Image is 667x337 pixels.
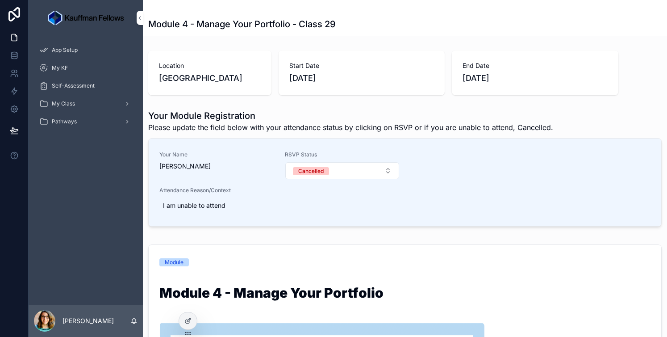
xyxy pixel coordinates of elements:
a: App Setup [34,42,138,58]
span: Self-Assessment [52,82,95,89]
div: Module [165,258,183,266]
span: Please update the field below with your attendance status by clicking on RSVP or if you are unabl... [148,122,553,133]
button: Unselect CANCELLED [293,166,329,175]
div: Cancelled [298,167,324,175]
span: [DATE] [463,72,608,84]
h1: Module 4 - Manage Your Portfolio [159,286,650,303]
span: [GEOGRAPHIC_DATA] [159,72,261,84]
span: I am unable to attend [163,201,521,210]
span: Location [159,61,261,70]
span: Your Name [159,151,274,158]
span: RSVP Status [285,151,400,158]
div: scrollable content [29,36,143,141]
p: [PERSON_NAME] [63,316,114,325]
a: My Class [34,96,138,112]
h1: Your Module Registration [148,110,553,122]
span: Attendance Reason/Context [159,187,525,194]
span: Start Date [289,61,434,70]
span: [DATE] [289,72,434,84]
span: My KF [52,64,68,72]
span: [PERSON_NAME] [159,162,274,171]
a: Pathways [34,114,138,130]
span: My Class [52,100,75,107]
a: My KF [34,60,138,76]
span: Pathways [52,118,77,125]
button: Select Button [285,162,399,179]
span: End Date [463,61,608,70]
h1: Module 4 - Manage Your Portfolio - Class 29 [148,18,336,30]
img: App logo [48,11,124,25]
span: App Setup [52,46,78,54]
a: Self-Assessment [34,78,138,94]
